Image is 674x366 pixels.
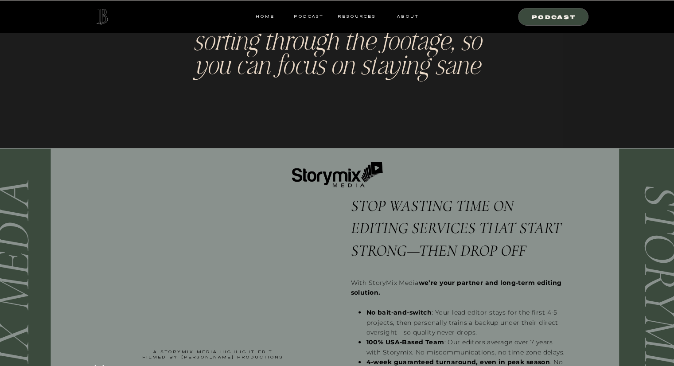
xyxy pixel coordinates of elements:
[335,12,376,20] a: resources
[366,358,550,366] b: 4-week guaranteed turnaround, even in peak season
[366,308,565,337] li: : Your lead editor stays for the first 4-5 projects, then personally trains a backup under their ...
[125,349,301,363] h3: A Storymix Media Highlight Edit Filmed by [PERSON_NAME] Productions
[413,101,512,109] a: learn more
[351,195,565,267] h1: Stop Wasting Time on Editing Services That Start Strong—Then Drop Off
[256,12,274,20] a: HOME
[396,12,419,20] a: ABOUT
[366,337,565,357] li: : Our editors average over 7 years with Storymix. No miscommunications, no time zone delays.
[366,308,432,316] b: No bait-and-switch
[88,199,337,343] iframe: 879504075
[351,279,562,296] b: we’re your partner and long-term editing solution.
[291,12,326,20] a: Podcast
[366,338,444,346] b: 100% USA-Based Team
[524,12,584,20] a: Podcast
